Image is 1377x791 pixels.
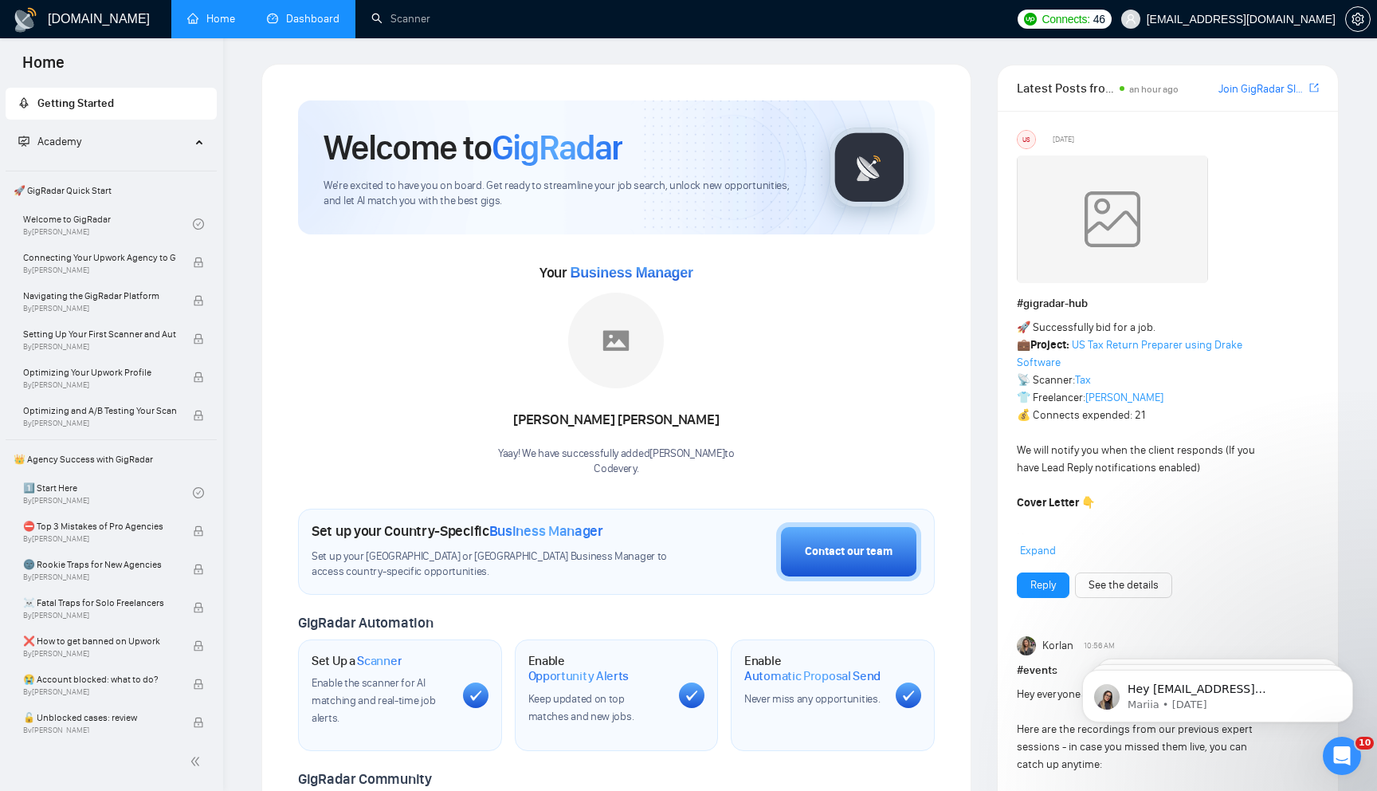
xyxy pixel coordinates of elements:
[1053,132,1074,147] span: [DATE]
[498,407,735,434] div: [PERSON_NAME] [PERSON_NAME]
[193,295,204,306] span: lock
[1093,10,1105,28] span: 46
[23,288,176,304] span: Navigating the GigRadar Platform
[7,175,215,207] span: 🚀 GigRadar Quick Start
[1017,338,1242,369] a: US Tax Return Preparer using Drake Software
[23,687,176,697] span: By [PERSON_NAME]
[1075,573,1172,598] button: See the details
[18,135,81,148] span: Academy
[568,293,664,388] img: placeholder.png
[1017,78,1115,98] span: Latest Posts from the GigRadar Community
[18,136,29,147] span: fund-projection-screen
[23,557,176,573] span: 🌚 Rookie Traps for New Agencies
[805,543,892,561] div: Contact our team
[1323,737,1361,775] iframe: Intercom live chat
[312,676,435,725] span: Enable the scanner for AI matching and real-time job alerts.
[1030,577,1056,594] a: Reply
[1017,155,1208,283] img: weqQh+iSagEgQAAAABJRU5ErkJggg==
[37,135,81,148] span: Academy
[187,12,235,26] a: homeHome
[357,653,402,669] span: Scanner
[23,380,176,390] span: By [PERSON_NAME]
[312,549,677,580] span: Set up your [GEOGRAPHIC_DATA] or [GEOGRAPHIC_DATA] Business Manager to access country-specific op...
[1089,577,1159,594] a: See the details
[1345,6,1371,32] button: setting
[539,264,693,281] span: Your
[1042,637,1073,655] span: Korlan
[23,518,176,534] span: ⛔ Top 3 Mistakes of Pro Agencies
[1218,81,1306,98] a: Join GigRadar Slack Community
[23,342,176,352] span: By [PERSON_NAME]
[1020,544,1056,557] span: Expand
[23,475,193,510] a: 1️⃣ Start HereBy[PERSON_NAME]
[23,207,193,242] a: Welcome to GigRadarBy[PERSON_NAME]
[193,717,204,728] span: lock
[744,692,880,706] span: Never miss any opportunities.
[776,522,921,581] button: Contact our team
[23,611,176,620] span: By [PERSON_NAME]
[1309,81,1319,96] a: export
[324,179,804,209] span: We're excited to have you on board. Get ready to streamline your job search, unlock new opportuni...
[23,364,176,380] span: Optimizing Your Upwork Profile
[528,668,630,684] span: Opportunity Alerts
[23,710,176,726] span: 🔓 Unblocked cases: review
[528,653,667,684] h1: Enable
[744,653,883,684] h1: Enable
[1345,13,1371,26] a: setting
[6,88,217,120] li: Getting Started
[10,51,77,85] span: Home
[1309,81,1319,94] span: export
[498,447,735,477] div: Yaay! We have successfully added [PERSON_NAME] to
[7,443,215,475] span: 👑 Agency Success with GigRadar
[23,250,176,266] span: Connecting Your Upwork Agency to GigRadar
[193,333,204,344] span: lock
[298,614,433,632] span: GigRadar Automation
[23,266,176,275] span: By [PERSON_NAME]
[13,7,38,33] img: logo
[1346,13,1370,26] span: setting
[190,754,206,769] span: double-left
[193,640,204,651] span: lock
[1017,496,1095,510] strong: Cover Letter 👇
[193,257,204,268] span: lock
[1129,84,1179,95] span: an hour ago
[23,419,176,428] span: By [PERSON_NAME]
[1030,338,1069,352] strong: Project:
[193,564,204,575] span: lock
[23,304,176,313] span: By [PERSON_NAME]
[528,692,634,723] span: Keep updated on top matches and new jobs.
[193,525,204,537] span: lock
[23,726,176,735] span: By [PERSON_NAME]
[744,668,881,684] span: Automatic Proposal Send
[1085,391,1163,404] a: [PERSON_NAME]
[267,12,339,26] a: dashboardDashboard
[1075,373,1091,387] a: Tax
[23,573,176,582] span: By [PERSON_NAME]
[570,265,692,281] span: Business Manager
[371,12,430,26] a: searchScanner
[23,403,176,419] span: Optimizing and A/B Testing Your Scanner for Better Results
[23,633,176,649] span: ❌ How to get banned on Upwork
[312,522,603,540] h1: Set up your Country-Specific
[324,126,622,169] h1: Welcome to
[23,326,176,342] span: Setting Up Your First Scanner and Auto-Bidder
[1058,636,1377,748] iframe: Intercom notifications message
[193,602,204,613] span: lock
[193,679,204,690] span: lock
[1017,573,1069,598] button: Reply
[37,96,114,110] span: Getting Started
[193,372,204,383] span: lock
[193,410,204,421] span: lock
[23,671,176,687] span: 😭 Account blocked: what to do?
[18,97,29,108] span: rocket
[498,462,735,477] p: Codevery .
[1017,662,1319,679] h1: # events
[193,487,204,498] span: check-circle
[1017,636,1036,655] img: Korlan
[312,653,402,669] h1: Set Up a
[23,649,176,659] span: By [PERSON_NAME]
